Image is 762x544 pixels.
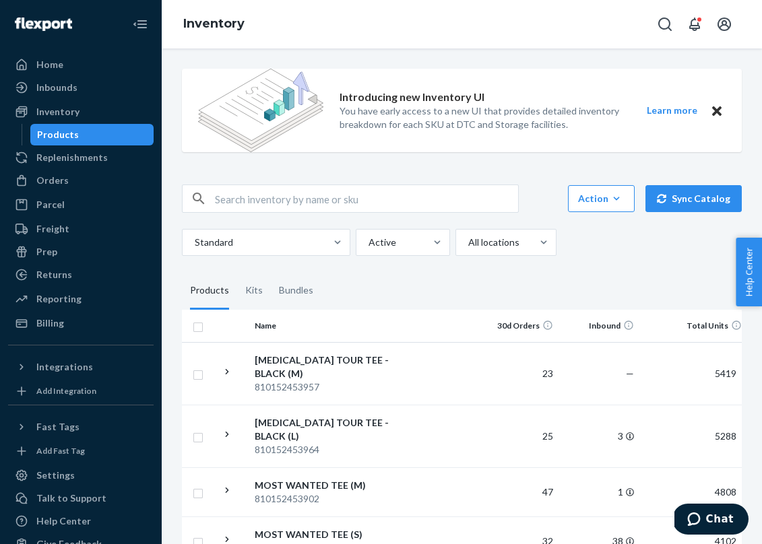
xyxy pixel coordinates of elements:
a: Billing [8,312,154,334]
button: Sync Catalog [645,185,742,212]
ol: breadcrumbs [172,5,255,44]
a: Reporting [8,288,154,310]
div: Replenishments [36,151,108,164]
span: — [626,368,634,379]
img: Flexport logo [15,18,72,31]
a: Prep [8,241,154,263]
div: 810152453964 [255,443,395,456]
div: Add Integration [36,385,96,397]
a: Add Fast Tag [8,443,154,459]
button: Open notifications [681,11,708,38]
a: Home [8,54,154,75]
div: MOST WANTED TEE (S) [255,528,395,541]
th: 30d Orders [478,310,559,342]
div: 810152453902 [255,492,395,506]
a: Returns [8,264,154,285]
a: Add Integration [8,383,154,399]
input: Standard [193,236,195,249]
div: Integrations [36,360,93,374]
button: Help Center [736,238,762,306]
a: Freight [8,218,154,240]
iframe: Opens a widget where you can chat to one of our agents [674,504,749,537]
div: Products [190,272,229,310]
div: [MEDICAL_DATA] TOUR TEE - BLACK (M) [255,353,395,380]
a: Replenishments [8,147,154,168]
button: Integrations [8,356,154,378]
input: Active [367,236,369,249]
button: Open account menu [711,11,738,38]
p: Introducing new Inventory UI [340,90,484,105]
div: MOST WANTED TEE (M) [255,479,395,492]
input: All locations [467,236,468,249]
div: [MEDICAL_DATA] TOUR TEE - BLACK (L) [255,416,395,443]
a: Help Center [8,510,154,532]
button: Talk to Support [8,487,154,509]
span: 4808 [709,486,742,498]
div: Fast Tags [36,420,80,434]
a: Products [30,124,154,145]
span: 5419 [709,368,742,379]
td: 23 [478,342,559,405]
a: Settings [8,465,154,486]
a: Inbounds [8,77,154,98]
span: 5288 [709,430,742,442]
td: 3 [559,405,639,467]
td: 25 [478,405,559,467]
div: Add Fast Tag [36,445,85,456]
div: Products [37,128,79,141]
div: Inbounds [36,81,77,94]
div: Freight [36,222,69,236]
th: Name [249,310,401,342]
div: Kits [245,272,263,310]
a: Orders [8,170,154,191]
div: Settings [36,469,75,482]
button: Learn more [638,102,705,119]
div: Bundles [279,272,313,310]
button: Open Search Box [652,11,678,38]
div: Help Center [36,514,91,528]
button: Close Navigation [127,11,154,38]
button: Action [568,185,635,212]
div: 810152453957 [255,380,395,394]
div: Orders [36,174,69,187]
button: Close [708,102,726,119]
input: Search inventory by name or sku [215,185,518,212]
button: Fast Tags [8,416,154,438]
td: 1 [559,467,639,516]
div: Parcel [36,198,65,211]
div: Billing [36,316,64,330]
img: new-reports-banner-icon.82668bd98b6a51aee86340f2a7b77ae3.png [198,69,323,152]
div: Reporting [36,292,82,306]
div: Prep [36,245,57,259]
td: 47 [478,467,559,516]
th: Inbound [559,310,639,342]
div: Home [36,58,63,71]
a: Parcel [8,194,154,215]
div: Returns [36,268,72,281]
div: Inventory [36,105,80,118]
div: Talk to Support [36,491,106,505]
a: Inventory [183,16,245,31]
div: Action [578,192,625,205]
a: Inventory [8,101,154,123]
p: You have early access to a new UI that provides detailed inventory breakdown for each SKU at DTC ... [340,104,622,131]
th: Total Units [639,310,747,342]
